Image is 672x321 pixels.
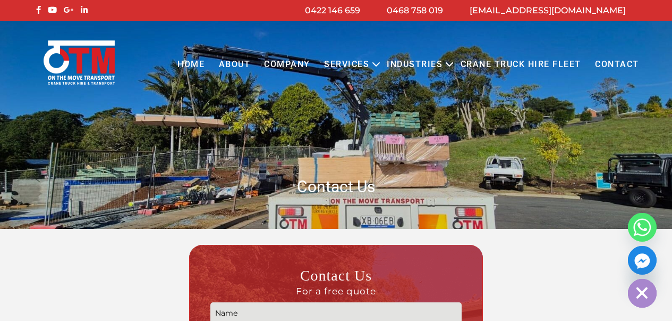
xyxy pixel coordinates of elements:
[210,266,462,297] h3: Contact Us
[41,39,117,86] img: Otmtransport
[628,246,657,275] a: Facebook_Messenger
[588,50,646,79] a: Contact
[33,176,639,197] h1: Contact Us
[210,285,462,297] span: For a free quote
[387,5,443,15] a: 0468 758 019
[305,5,360,15] a: 0422 146 659
[628,213,657,242] a: Whatsapp
[317,50,376,79] a: Services
[380,50,449,79] a: Industries
[257,50,317,79] a: COMPANY
[453,50,588,79] a: Crane Truck Hire Fleet
[211,50,257,79] a: About
[470,5,626,15] a: [EMAIL_ADDRESS][DOMAIN_NAME]
[171,50,211,79] a: Home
